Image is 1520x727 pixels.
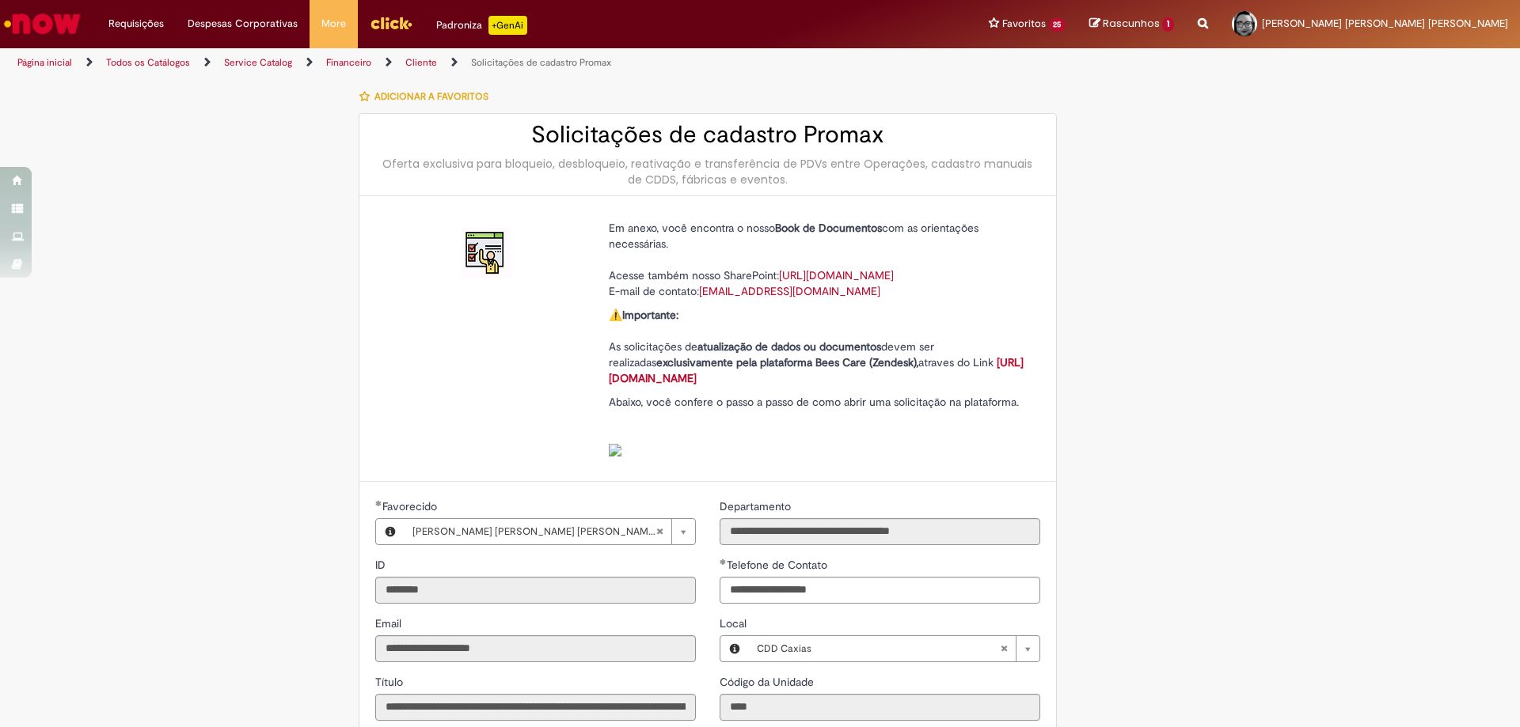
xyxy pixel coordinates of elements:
input: Telefone de Contato [720,577,1040,604]
a: Rascunhos [1089,17,1174,32]
span: [PERSON_NAME] [PERSON_NAME] [PERSON_NAME] [412,519,655,544]
span: Obrigatório Preenchido [720,559,727,565]
h2: Solicitações de cadastro Promax [375,122,1040,148]
a: [PERSON_NAME] [PERSON_NAME] [PERSON_NAME]Limpar campo Favorecido [405,519,695,544]
div: Oferta exclusiva para bloqueio, desbloqueio, reativação e transferência de PDVs entre Operações, ... [375,156,1040,187]
button: Adicionar a Favoritos [359,80,497,113]
span: Despesas Corporativas [188,16,298,32]
span: Requisições [108,16,164,32]
p: +GenAi [488,16,527,35]
a: Service Catalog [224,56,292,69]
span: Somente leitura - Código da Unidade [720,675,817,689]
span: [PERSON_NAME] [PERSON_NAME] [PERSON_NAME] [1262,17,1508,30]
span: Adicionar a Favoritos [374,90,488,103]
a: Cliente [405,56,437,69]
span: Somente leitura - ID [375,558,389,572]
span: 1 [1162,17,1174,32]
span: Telefone de Contato [727,558,830,572]
span: Obrigatório Preenchido [375,500,382,506]
input: Código da Unidade [720,694,1040,721]
span: Favoritos [1002,16,1046,32]
input: Título [375,694,696,721]
label: Somente leitura - ID [375,557,389,573]
ul: Trilhas de página [12,48,1001,78]
strong: Importante: [622,308,678,322]
input: Departamento [720,518,1040,545]
span: 25 [1049,18,1066,32]
a: [URL][DOMAIN_NAME] [609,355,1024,385]
strong: atualização de dados ou documentos [697,339,881,354]
input: ID [375,577,696,604]
a: CDD CaxiasLimpar campo Local [749,636,1039,661]
abbr: Limpar campo Local [992,636,1016,661]
p: ⚠️ As solicitações de devem ser realizadas atraves do Link [609,307,1028,386]
p: Em anexo, você encontra o nosso com as orientações necessárias. Acesse também nosso SharePoint: E... [609,220,1028,299]
img: ServiceNow [2,8,83,40]
span: Rascunhos [1103,16,1160,31]
strong: exclusivamente pela plataforma Bees Care (Zendesk), [656,355,918,369]
img: click_logo_yellow_360x200.png [370,11,412,35]
label: Somente leitura - Departamento [720,498,794,514]
label: Somente leitura - Email [375,615,405,631]
div: Padroniza [436,16,527,35]
span: Necessários - Favorecido [382,499,440,513]
span: CDD Caxias [757,636,1000,661]
span: Somente leitura - Título [375,675,406,689]
abbr: Limpar campo Favorecido [648,519,671,544]
img: sys_attachment.do [609,444,621,456]
button: Favorecido, Visualizar este registro Christiane Pires Martins De Lima [376,519,405,544]
strong: Book de Documentos [775,221,882,235]
label: Somente leitura - Título [375,674,406,690]
a: Financeiro [326,56,371,69]
a: [URL][DOMAIN_NAME] [779,268,894,282]
button: Local, Visualizar este registro CDD Caxias [720,636,749,661]
input: Email [375,635,696,662]
a: Todos os Catálogos [106,56,190,69]
a: [EMAIL_ADDRESS][DOMAIN_NAME] [699,284,880,298]
span: More [321,16,346,32]
label: Somente leitura - Código da Unidade [720,674,817,690]
a: Página inicial [17,56,72,69]
a: Solicitações de cadastro Promax [471,56,611,69]
p: Abaixo, você confere o passo a passo de como abrir uma solicitação na plataforma. [609,394,1028,457]
span: Local [720,616,750,630]
span: Somente leitura - Email [375,616,405,630]
img: Solicitações de cadastro Promax [461,228,511,278]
